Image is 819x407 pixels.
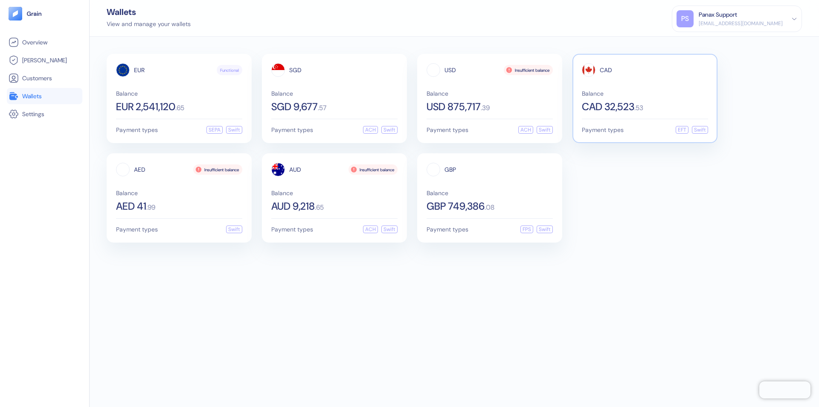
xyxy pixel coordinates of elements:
div: Swift [381,126,398,134]
span: AUD 9,218 [271,201,315,211]
span: [PERSON_NAME] [22,56,67,64]
div: Swift [537,126,553,134]
div: Wallets [107,8,191,16]
div: ACH [363,225,378,233]
div: Swift [381,225,398,233]
span: Balance [271,190,398,196]
span: SGD [289,67,302,73]
span: Customers [22,74,52,82]
span: Payment types [582,127,624,133]
span: CAD 32,523 [582,102,634,112]
div: EFT [676,126,688,134]
div: ACH [518,126,533,134]
div: Swift [692,126,708,134]
span: SGD 9,677 [271,102,318,112]
a: Settings [9,109,81,119]
div: ACH [363,126,378,134]
span: EUR 2,541,120 [116,102,175,112]
span: AED 41 [116,201,146,211]
div: Insufficient balance [504,65,553,75]
span: . 65 [175,105,184,111]
span: Balance [271,91,398,97]
span: Functional [220,67,239,73]
span: . 99 [146,204,155,211]
span: EUR [134,67,145,73]
span: . 65 [315,204,324,211]
span: Balance [116,190,242,196]
span: Wallets [22,92,42,100]
div: Panax Support [699,10,737,19]
div: Insufficient balance [349,164,398,175]
img: logo-tablet-V2.svg [9,7,22,20]
span: AUD [289,167,301,173]
div: Swift [226,126,242,134]
span: Balance [427,91,553,97]
span: USD 875,717 [427,102,481,112]
span: Payment types [427,127,468,133]
span: Balance [427,190,553,196]
a: Customers [9,73,81,83]
a: Overview [9,37,81,47]
div: PS [677,10,694,27]
span: . 08 [485,204,494,211]
div: Insufficient balance [193,164,242,175]
span: Payment types [116,127,158,133]
div: Swift [537,225,553,233]
span: Balance [116,91,242,97]
div: View and manage your wallets [107,20,191,29]
a: Wallets [9,91,81,101]
span: USD [444,67,456,73]
a: [PERSON_NAME] [9,55,81,65]
div: [EMAIL_ADDRESS][DOMAIN_NAME] [699,20,783,27]
span: Overview [22,38,47,47]
span: GBP 749,386 [427,201,485,211]
span: Payment types [116,226,158,232]
span: GBP [444,167,456,173]
span: . 39 [481,105,490,111]
span: Settings [22,110,44,118]
div: FPS [520,225,533,233]
span: Balance [582,91,708,97]
span: Payment types [427,226,468,232]
span: . 57 [318,105,326,111]
span: Payment types [271,127,313,133]
span: AED [134,167,145,173]
iframe: Chatra live chat [759,381,810,398]
img: logo [26,11,42,17]
div: Swift [226,225,242,233]
span: Payment types [271,226,313,232]
div: SEPA [206,126,223,134]
span: . 53 [634,105,643,111]
span: CAD [600,67,612,73]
